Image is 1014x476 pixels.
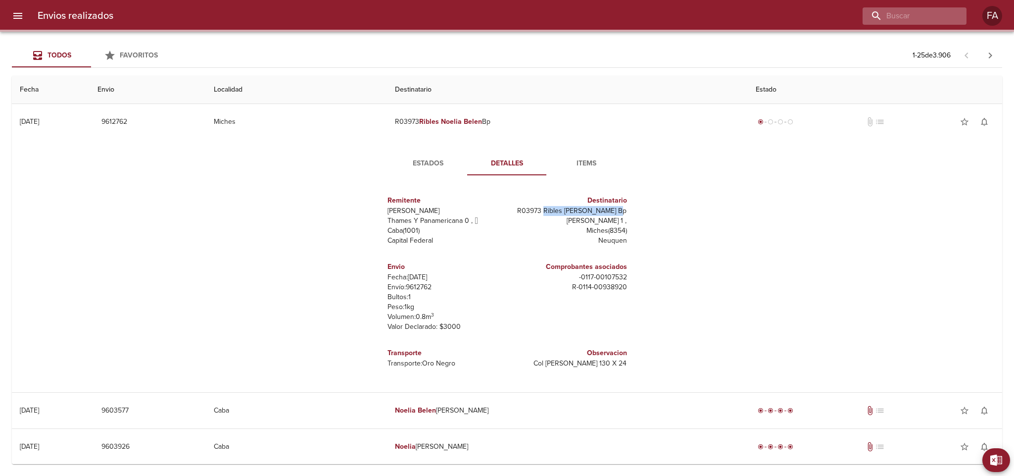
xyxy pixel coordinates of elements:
[511,359,627,369] p: Col [PERSON_NAME] 130 X 24
[387,76,748,104] th: Destinatario
[431,312,434,318] sup: 3
[787,444,793,450] span: radio_button_checked
[875,117,885,127] span: No tiene pedido asociado
[768,119,773,125] span: radio_button_unchecked
[419,117,439,126] em: Ribles
[865,406,875,416] span: Tiene documentos adjuntos
[387,302,503,312] p: Peso: 1 kg
[777,444,783,450] span: radio_button_checked
[90,76,206,104] th: Envio
[979,406,989,416] span: notifications_none
[387,206,503,216] p: [PERSON_NAME]
[511,216,627,226] p: [PERSON_NAME] 1 ,
[960,442,969,452] span: star_border
[511,226,627,236] p: Miches ( 8354 )
[20,406,39,415] div: [DATE]
[387,359,503,369] p: Transporte: Oro Negro
[979,117,989,127] span: notifications_none
[387,429,748,465] td: [PERSON_NAME]
[777,408,783,414] span: radio_button_checked
[387,393,748,428] td: [PERSON_NAME]
[960,117,969,127] span: star_border
[553,158,620,170] span: Items
[955,112,974,132] button: Agregar a favoritos
[863,7,950,25] input: buscar
[865,117,875,127] span: No tiene documentos adjuntos
[394,158,462,170] span: Estados
[974,437,994,457] button: Activar notificaciones
[97,402,133,420] button: 9603577
[748,76,1002,104] th: Estado
[206,104,386,140] td: Miches
[48,51,71,59] span: Todos
[387,348,503,359] h6: Transporte
[511,236,627,246] p: Neuquen
[756,117,795,127] div: Generado
[387,312,503,322] p: Volumen: 0.8 m
[777,119,783,125] span: radio_button_unchecked
[97,438,134,456] button: 9603926
[787,119,793,125] span: radio_button_unchecked
[206,429,386,465] td: Caba
[101,441,130,453] span: 9603926
[768,444,773,450] span: radio_button_checked
[756,442,795,452] div: Entregado
[418,406,436,415] em: Belen
[387,104,748,140] td: R03973 Bp
[395,442,416,451] em: Noelia
[982,448,1010,472] button: Exportar Excel
[979,442,989,452] span: notifications_none
[101,116,127,128] span: 9612762
[756,406,795,416] div: Entregado
[511,262,627,272] h6: Comprobantes asociados
[787,408,793,414] span: radio_button_checked
[758,119,764,125] span: radio_button_checked
[387,262,503,272] h6: Envio
[875,406,885,416] span: No tiene pedido asociado
[865,442,875,452] span: Tiene documentos adjuntos
[387,322,503,332] p: Valor Declarado: $ 3000
[97,113,131,131] button: 9612762
[511,272,627,282] p: - 0117 - 00107532
[758,444,764,450] span: radio_button_checked
[38,8,113,24] h6: Envios realizados
[913,51,951,60] p: 1 - 25 de 3.906
[388,152,626,175] div: Tabs detalle de guia
[12,44,170,67] div: Tabs Envios
[960,406,969,416] span: star_border
[20,117,39,126] div: [DATE]
[6,4,30,28] button: menu
[101,405,129,417] span: 9603577
[982,6,1002,26] div: FA
[974,112,994,132] button: Activar notificaciones
[758,408,764,414] span: radio_button_checked
[974,401,994,421] button: Activar notificaciones
[20,442,39,451] div: [DATE]
[875,442,885,452] span: No tiene pedido asociado
[387,195,503,206] h6: Remitente
[511,195,627,206] h6: Destinatario
[387,292,503,302] p: Bultos: 1
[387,282,503,292] p: Envío: 9612762
[982,6,1002,26] div: Abrir información de usuario
[464,117,482,126] em: Belen
[387,236,503,246] p: Capital Federal
[768,408,773,414] span: radio_button_checked
[511,348,627,359] h6: Observacion
[474,158,541,170] span: Detalles
[206,393,386,428] td: Caba
[955,401,974,421] button: Agregar a favoritos
[511,282,627,292] p: R - 0114 - 00938920
[511,206,627,216] p: R03973 Ribles [PERSON_NAME] Bp
[387,272,503,282] p: Fecha: [DATE]
[12,76,90,104] th: Fecha
[206,76,386,104] th: Localidad
[387,226,503,236] p: Caba ( 1001 )
[387,216,503,226] p: Thames Y Panamericana 0 ,  
[395,406,416,415] em: Noelia
[441,117,462,126] em: Noelia
[120,51,158,59] span: Favoritos
[955,437,974,457] button: Agregar a favoritos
